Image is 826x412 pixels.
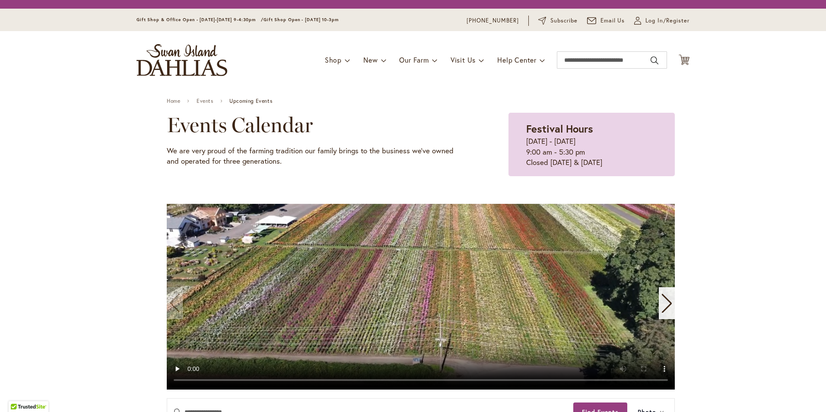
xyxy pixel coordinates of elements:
span: Gift Shop & Office Open - [DATE]-[DATE] 9-4:30pm / [137,17,264,22]
a: store logo [137,44,227,76]
span: Gift Shop Open - [DATE] 10-3pm [264,17,339,22]
p: [DATE] - [DATE] 9:00 am - 5:30 pm Closed [DATE] & [DATE] [526,136,657,168]
a: [PHONE_NUMBER] [467,16,519,25]
span: Email Us [600,16,625,25]
span: Subscribe [550,16,578,25]
a: Subscribe [538,16,578,25]
span: Visit Us [451,55,476,64]
swiper-slide: 1 / 11 [167,204,675,390]
span: Shop [325,55,342,64]
a: Home [167,98,180,104]
a: Events [197,98,213,104]
span: Our Farm [399,55,429,64]
span: Upcoming Events [229,98,272,104]
span: Help Center [497,55,537,64]
a: Log In/Register [634,16,689,25]
strong: Festival Hours [526,122,593,136]
p: We are very proud of the farming tradition our family brings to the business we've owned and oper... [167,146,465,167]
span: New [363,55,378,64]
h2: Events Calendar [167,113,465,137]
a: Email Us [587,16,625,25]
span: Log In/Register [645,16,689,25]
